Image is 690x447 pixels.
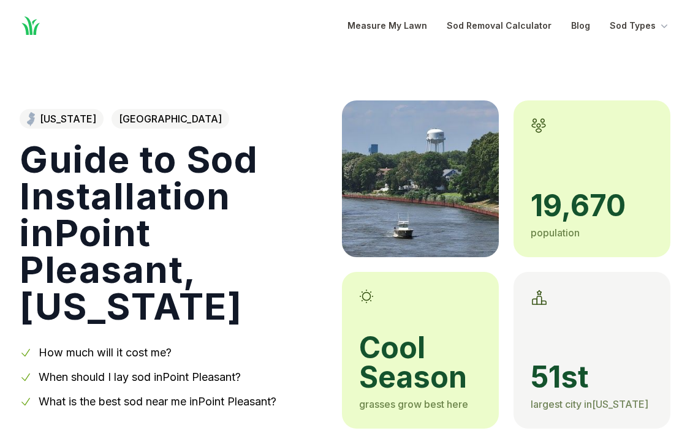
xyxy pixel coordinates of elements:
[112,109,229,129] span: [GEOGRAPHIC_DATA]
[359,398,468,410] span: grasses grow best here
[571,18,590,33] a: Blog
[531,227,580,239] span: population
[39,370,241,383] a: When should I lay sod inPoint Pleasant?
[359,333,482,392] span: cool season
[610,18,670,33] button: Sod Types
[39,395,276,408] a: What is the best sod near me inPoint Pleasant?
[27,111,35,127] img: New Jersey state outline
[347,18,427,33] a: Measure My Lawn
[20,141,322,325] h1: Guide to Sod Installation in Point Pleasant , [US_STATE]
[531,362,653,392] span: 51st
[531,191,653,220] span: 19,670
[39,346,172,359] a: How much will it cost me?
[447,18,552,33] a: Sod Removal Calculator
[531,398,648,410] span: largest city in [US_STATE]
[20,109,104,129] a: [US_STATE]
[342,100,499,257] img: A picture of Point Pleasant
